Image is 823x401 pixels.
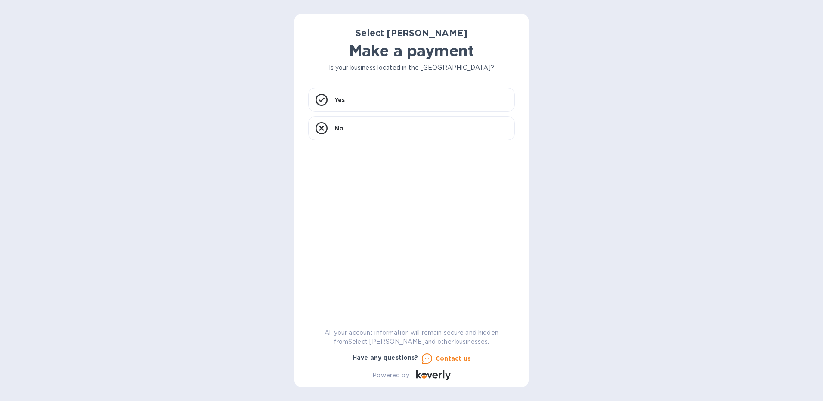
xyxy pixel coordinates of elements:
[334,124,343,133] p: No
[436,355,471,362] u: Contact us
[334,96,345,104] p: Yes
[308,63,515,72] p: Is your business located in the [GEOGRAPHIC_DATA]?
[372,371,409,380] p: Powered by
[353,354,418,361] b: Have any questions?
[356,28,467,38] b: Select [PERSON_NAME]
[308,328,515,346] p: All your account information will remain secure and hidden from Select [PERSON_NAME] and other bu...
[308,42,515,60] h1: Make a payment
